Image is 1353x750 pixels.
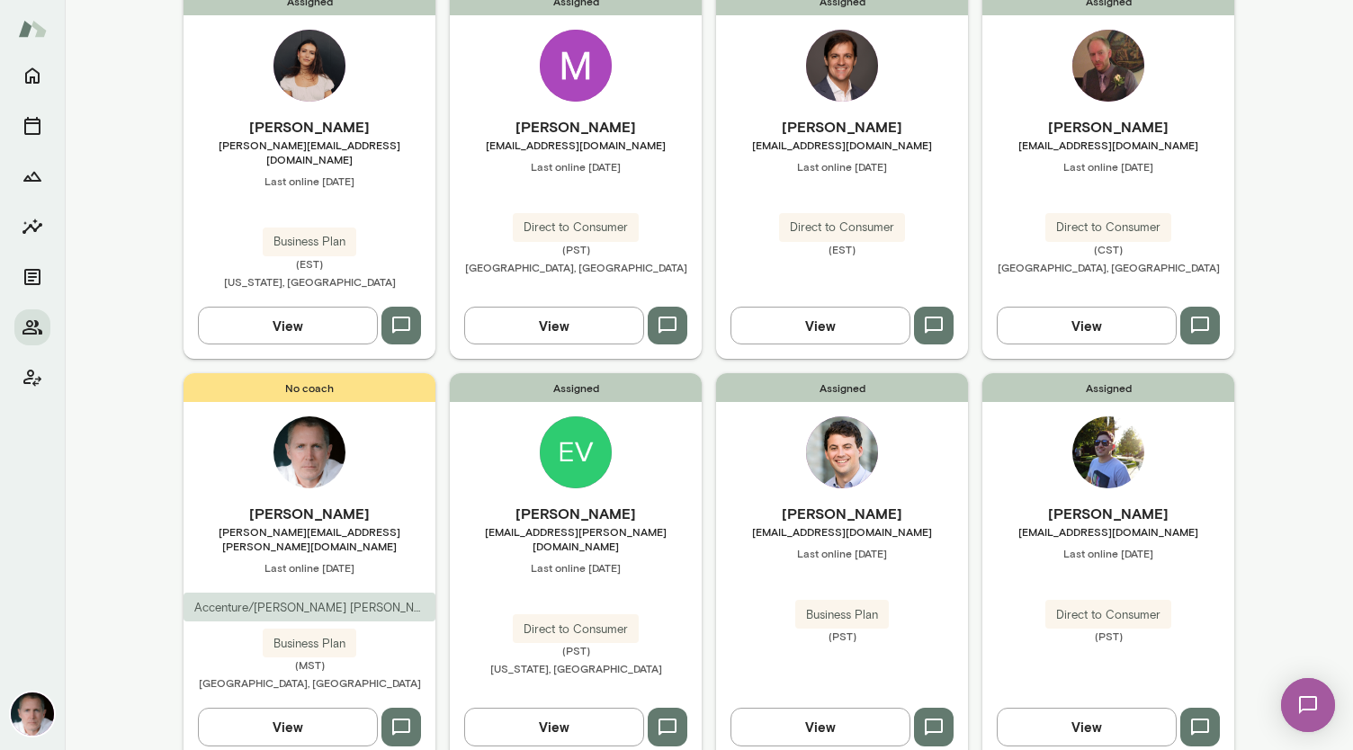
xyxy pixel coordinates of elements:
button: Home [14,58,50,94]
button: View [730,307,910,344]
span: Last online [DATE] [450,159,702,174]
button: Sessions [14,108,50,144]
button: Growth Plan [14,158,50,194]
span: Last online [DATE] [184,174,435,188]
span: [EMAIL_ADDRESS][DOMAIN_NAME] [982,138,1234,152]
span: [GEOGRAPHIC_DATA], [GEOGRAPHIC_DATA] [199,676,421,689]
span: Direct to Consumer [513,219,639,237]
h6: [PERSON_NAME] [184,503,435,524]
h6: [PERSON_NAME] [450,503,702,524]
span: Direct to Consumer [1045,606,1171,624]
button: View [464,708,644,746]
img: Luciano M [806,30,878,102]
span: [EMAIL_ADDRESS][DOMAIN_NAME] [450,138,702,152]
span: Assigned [716,373,968,402]
img: Evan Roche [540,416,612,488]
span: [PERSON_NAME][EMAIL_ADDRESS][DOMAIN_NAME] [184,138,435,166]
span: [US_STATE], [GEOGRAPHIC_DATA] [224,275,396,288]
span: Business Plan [795,606,889,624]
span: Direct to Consumer [513,621,639,638]
button: Client app [14,360,50,396]
img: Mike Lane [11,692,54,736]
span: [EMAIL_ADDRESS][DOMAIN_NAME] [716,524,968,539]
h6: [PERSON_NAME] [982,116,1234,138]
span: Last online [DATE] [982,546,1234,560]
button: Documents [14,259,50,295]
span: (EST) [716,242,968,256]
button: Members [14,309,50,345]
h6: [PERSON_NAME] [450,116,702,138]
span: Assigned [450,373,702,402]
img: Mike Lane [273,416,345,488]
span: (PST) [716,629,968,643]
span: Last online [DATE] [716,159,968,174]
button: Insights [14,209,50,245]
span: Business Plan [263,233,356,251]
img: Michael Ulin [540,30,612,102]
span: (PST) [450,242,702,256]
span: [EMAIL_ADDRESS][DOMAIN_NAME] [982,524,1234,539]
img: Nico Rattazzi [1072,416,1144,488]
span: Last online [DATE] [982,159,1234,174]
h6: [PERSON_NAME] [716,116,968,138]
button: View [198,708,378,746]
button: View [997,708,1177,746]
span: [GEOGRAPHIC_DATA], [GEOGRAPHIC_DATA] [998,261,1220,273]
h6: [PERSON_NAME] [184,116,435,138]
span: Direct to Consumer [779,219,905,237]
span: Business Plan [263,635,356,653]
span: Direct to Consumer [1045,219,1171,237]
span: Last online [DATE] [450,560,702,575]
h6: [PERSON_NAME] [716,503,968,524]
span: Assigned [982,373,1234,402]
img: Mento [18,12,47,46]
img: Brian Stanley [1072,30,1144,102]
span: Last online [DATE] [184,560,435,575]
span: (PST) [982,629,1234,643]
span: [US_STATE], [GEOGRAPHIC_DATA] [490,662,662,674]
span: No coach [184,373,435,402]
span: Accenture/[PERSON_NAME] [PERSON_NAME]/Adobe/[PERSON_NAME]/Ticketmaster/Grindr/MedMen [184,599,435,617]
span: Last online [DATE] [716,546,968,560]
span: (CST) [982,242,1234,256]
img: Emma Bates [273,30,345,102]
h6: [PERSON_NAME] [982,503,1234,524]
span: (MST) [184,657,435,672]
span: (PST) [450,643,702,657]
img: Jordan Stern [806,416,878,488]
span: [GEOGRAPHIC_DATA], [GEOGRAPHIC_DATA] [465,261,687,273]
span: [PERSON_NAME][EMAIL_ADDRESS][PERSON_NAME][DOMAIN_NAME] [184,524,435,553]
span: (EST) [184,256,435,271]
button: View [464,307,644,344]
button: View [997,307,1177,344]
button: View [730,708,910,746]
span: [EMAIL_ADDRESS][PERSON_NAME][DOMAIN_NAME] [450,524,702,553]
span: [EMAIL_ADDRESS][DOMAIN_NAME] [716,138,968,152]
button: View [198,307,378,344]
